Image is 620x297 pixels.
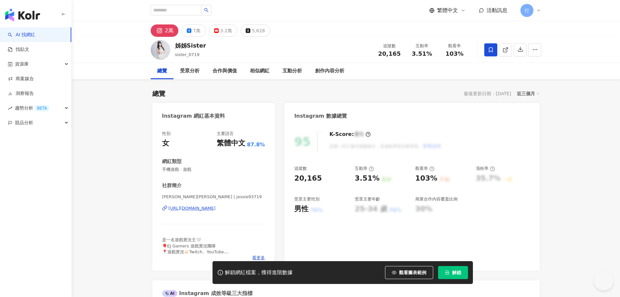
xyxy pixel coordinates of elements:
span: 行 [525,7,529,14]
div: 男性 [294,204,309,214]
span: 20,165 [378,50,401,57]
div: 受眾主要性別 [294,196,320,202]
span: rise [8,106,12,111]
div: 互動率 [410,43,434,49]
div: AI [162,290,178,297]
div: 合作與價值 [213,67,237,75]
span: 解鎖 [452,270,461,275]
button: 觀看圖表範例 [385,266,433,279]
div: 總覽 [152,89,165,98]
div: BETA [34,105,49,111]
a: searchAI 找網紅 [8,32,35,38]
div: K-Score : [329,131,371,138]
div: 5,628 [252,26,265,35]
div: 互動分析 [282,67,302,75]
span: sister_0719 [175,52,200,57]
span: 87.8% [247,141,265,148]
span: 觀看圖表範例 [399,270,426,275]
div: 最後更新日期：[DATE] [464,91,511,96]
div: 漲粉率 [476,166,495,171]
div: 姊姊Sister [175,41,206,50]
div: 社群簡介 [162,182,182,189]
a: [URL][DOMAIN_NAME] [162,205,265,211]
div: 解鎖網紅檔案，獲得進階數據 [225,269,293,276]
div: 互動率 [355,166,374,171]
span: 是一名遊戲實況主🤍 🎈EJ Gamers 遊戲實況團隊 📍遊戲實況👉🏻Twitch、YouTube 📍影片精華👉🏻FB、IG、TikTok 🥇曾任傳說對決女子賽冠軍-打野位 🥇曾任傳說對決GCS... [162,237,242,284]
div: 受眾主要年齡 [355,196,380,202]
span: 資源庫 [15,57,29,71]
div: 觀看率 [442,43,467,49]
div: 商業合作內容覆蓋比例 [415,196,458,202]
button: 2萬 [151,24,178,37]
a: 洞察報告 [8,90,34,97]
span: 看更多 [252,255,265,261]
div: 觀看率 [415,166,434,171]
div: 2萬 [165,26,173,35]
div: 受眾分析 [180,67,200,75]
div: 繁體中文 [217,138,245,148]
div: 相似網紅 [250,67,269,75]
button: 5,628 [241,24,270,37]
span: 3.51% [412,51,432,57]
span: 活動訊息 [487,7,507,13]
div: 網紅類型 [162,158,182,165]
span: 繁體中文 [437,7,458,14]
div: 總覽 [157,67,167,75]
div: Instagram 成效等級三大指標 [162,290,253,297]
button: 3.2萬 [209,24,237,37]
div: 性別 [162,131,171,137]
div: 女 [162,138,169,148]
div: 3.51% [355,173,379,184]
a: 商案媒合 [8,76,34,82]
button: 解鎖 [438,266,468,279]
span: search [204,8,209,12]
img: logo [5,8,40,22]
span: 103% [446,51,464,57]
button: 7萬 [182,24,206,37]
div: Instagram 網紅基本資料 [162,112,225,120]
div: Instagram 數據總覽 [294,112,347,120]
span: [PERSON_NAME][PERSON_NAME] | jessie93719 [162,194,265,200]
div: 創作內容分析 [315,67,344,75]
div: 3.2萬 [220,26,232,35]
div: 追蹤數 [294,166,307,171]
div: 主要語言 [217,131,234,137]
span: lock [445,270,449,275]
span: 手機遊戲 · 遊戲 [162,167,265,172]
a: 找貼文 [8,46,29,53]
div: 103% [415,173,437,184]
div: [URL][DOMAIN_NAME] [169,205,216,211]
div: 7萬 [193,26,200,35]
div: 追蹤數 [377,43,402,49]
div: 20,165 [294,173,322,184]
span: 競品分析 [15,115,33,130]
img: KOL Avatar [151,40,170,60]
div: 近三個月 [517,89,540,98]
span: 趨勢分析 [15,101,49,115]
